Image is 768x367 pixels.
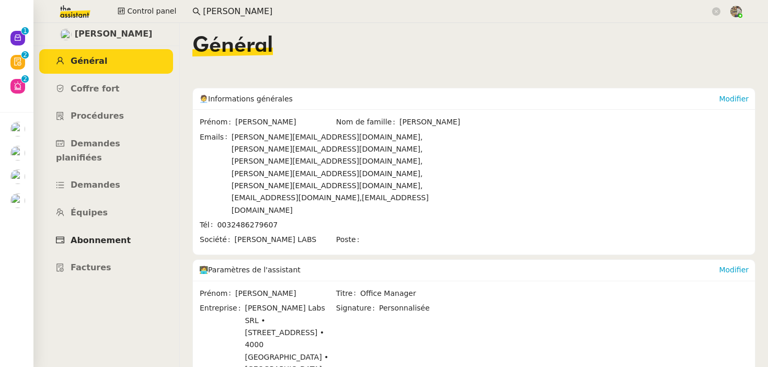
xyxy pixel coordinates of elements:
span: Abonnement [71,235,131,245]
span: Paramètres de l'assistant [208,266,301,274]
img: users%2FHIWaaSoTa5U8ssS5t403NQMyZZE3%2Favatar%2Fa4be050e-05fa-4f28-bbe7-e7e8e4788720 [10,146,25,160]
a: Procédures [39,104,173,129]
span: Général [71,56,107,66]
nz-badge-sup: 2 [21,51,29,59]
a: Abonnement [39,228,173,253]
a: Général [39,49,173,74]
span: Prénom [200,116,235,128]
span: Général [192,36,273,56]
img: users%2FHIWaaSoTa5U8ssS5t403NQMyZZE3%2Favatar%2Fa4be050e-05fa-4f28-bbe7-e7e8e4788720 [10,169,25,184]
span: [PERSON_NAME] [75,27,153,41]
p: 2 [23,75,27,85]
button: Control panel [111,4,182,19]
p: 1 [23,27,27,37]
span: [PERSON_NAME] [235,116,335,128]
div: 🧑‍💻 [199,260,719,281]
span: [PERSON_NAME] [235,288,335,300]
input: Rechercher [203,5,710,19]
span: Control panel [127,5,176,17]
span: [PERSON_NAME][EMAIL_ADDRESS][DOMAIN_NAME], [232,145,423,153]
span: Informations générales [208,95,293,103]
a: Équipes [39,201,173,225]
span: Demandes [71,180,120,190]
span: [EMAIL_ADDRESS][DOMAIN_NAME] [232,193,429,214]
span: Demandes planifiées [56,139,120,163]
span: Tél [200,219,217,231]
p: 2 [23,51,27,61]
span: Titre [336,288,360,300]
span: Signature [336,302,379,314]
a: Demandes [39,173,173,198]
span: Poste [336,234,364,246]
span: [PERSON_NAME][EMAIL_ADDRESS][DOMAIN_NAME], [232,133,423,141]
span: Emails [200,131,232,216]
span: [PERSON_NAME] [399,116,472,128]
span: Office Manager [360,288,471,300]
img: users%2FGhvqACEOQ3casJmbcqASm3X4T0H2%2Favatar%2F344753129_547447867552629_4668991320628778966_n%2... [60,29,72,40]
span: Personnalisée [379,302,430,314]
span: Prénom [200,288,235,300]
a: Coffre fort [39,77,173,101]
span: Nom de famille [336,116,399,128]
div: 🧑‍💼 [199,88,719,109]
a: Modifier [719,266,749,274]
span: Équipes [71,208,108,217]
span: [PERSON_NAME] LABS [234,234,335,246]
a: Modifier [719,95,749,103]
span: [PERSON_NAME][EMAIL_ADDRESS][DOMAIN_NAME], [232,157,423,165]
span: [PERSON_NAME][EMAIL_ADDRESS][DOMAIN_NAME], [232,181,423,190]
span: Procédures [71,111,124,121]
span: [EMAIL_ADDRESS][DOMAIN_NAME], [232,193,362,202]
span: Société [200,234,234,246]
img: 388bd129-7e3b-4cb1-84b4-92a3d763e9b7 [730,6,742,17]
img: users%2FHIWaaSoTa5U8ssS5t403NQMyZZE3%2Favatar%2Fa4be050e-05fa-4f28-bbe7-e7e8e4788720 [10,193,25,208]
img: users%2FHIWaaSoTa5U8ssS5t403NQMyZZE3%2Favatar%2Fa4be050e-05fa-4f28-bbe7-e7e8e4788720 [10,122,25,136]
span: Coffre fort [71,84,120,94]
span: [PERSON_NAME][EMAIL_ADDRESS][DOMAIN_NAME], [232,169,423,178]
a: Demandes planifiées [39,132,173,170]
span: Factures [71,262,111,272]
span: 0032486279607 [217,221,278,229]
nz-badge-sup: 1 [21,27,29,35]
nz-badge-sup: 2 [21,75,29,83]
